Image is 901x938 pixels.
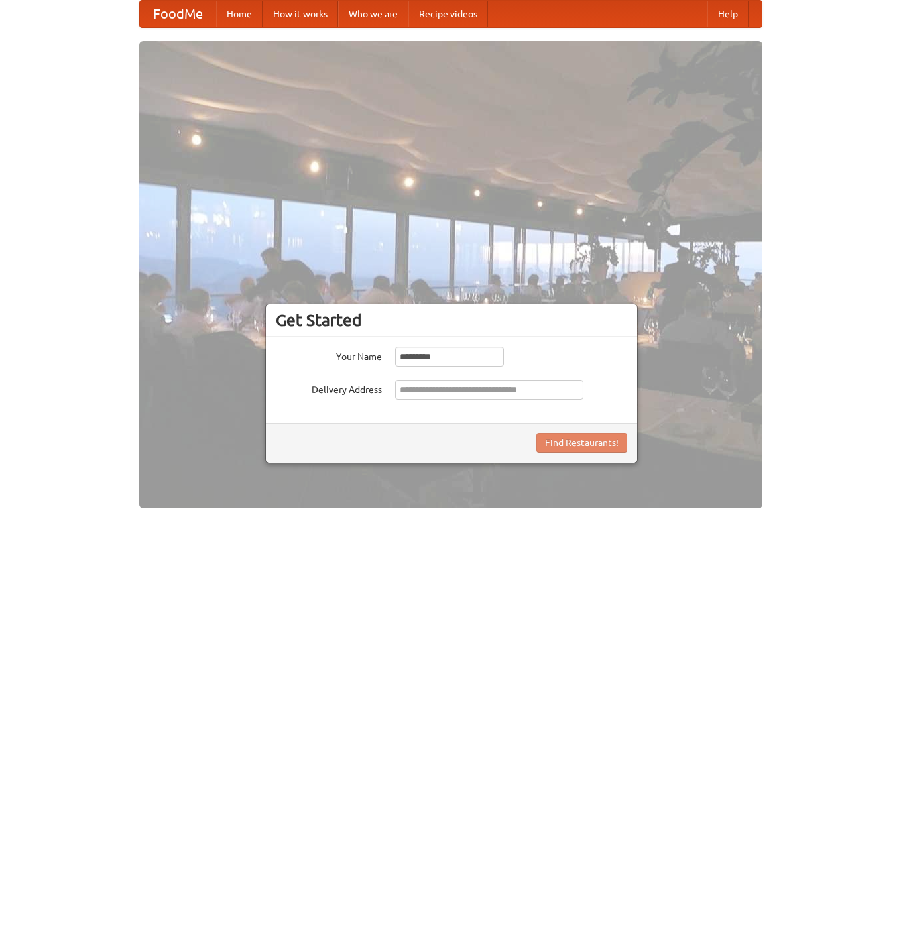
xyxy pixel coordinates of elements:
[216,1,263,27] a: Home
[276,347,382,363] label: Your Name
[707,1,749,27] a: Help
[536,433,627,453] button: Find Restaurants!
[276,310,627,330] h3: Get Started
[263,1,338,27] a: How it works
[408,1,488,27] a: Recipe videos
[140,1,216,27] a: FoodMe
[276,380,382,396] label: Delivery Address
[338,1,408,27] a: Who we are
